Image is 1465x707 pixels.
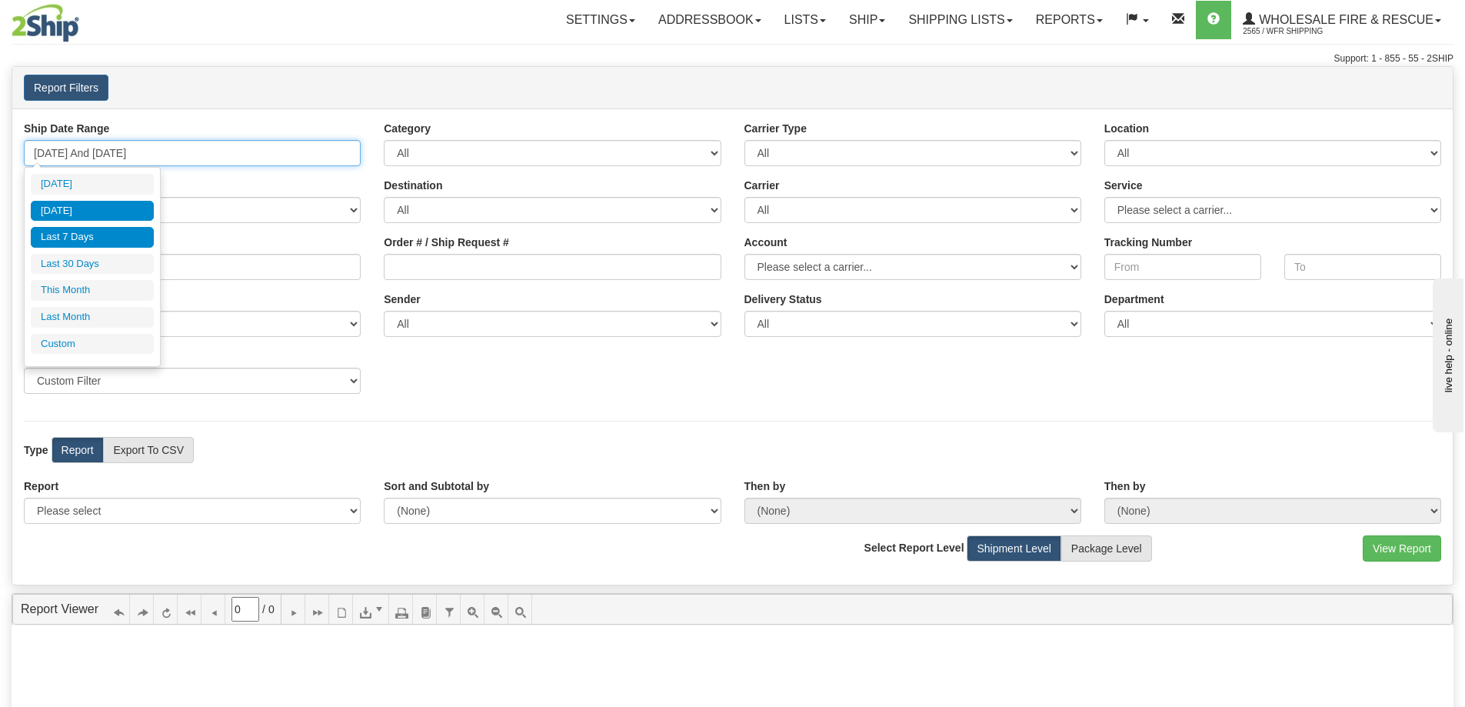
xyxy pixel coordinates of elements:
[1363,535,1441,562] button: View Report
[647,1,773,39] a: Addressbook
[262,602,265,617] span: /
[967,535,1061,562] label: Shipment Level
[1255,13,1433,26] span: WHOLESALE FIRE & RESCUE
[1104,292,1164,307] label: Department
[744,121,807,136] label: Carrier Type
[31,307,154,328] li: Last Month
[52,437,104,463] label: Report
[1430,275,1463,432] iframe: chat widget
[1104,121,1149,136] label: Location
[31,254,154,275] li: Last 30 Days
[1104,254,1261,280] input: From
[12,52,1453,65] div: Support: 1 - 855 - 55 - 2SHIP
[31,227,154,248] li: Last 7 Days
[31,201,154,222] li: [DATE]
[31,174,154,195] li: [DATE]
[744,178,780,193] label: Carrier
[24,479,58,494] label: Report
[1243,24,1358,39] span: 2565 / WFR Shipping
[744,235,787,250] label: Account
[384,235,509,250] label: Order # / Ship Request #
[1104,479,1146,494] label: Then by
[1284,254,1441,280] input: To
[103,437,194,463] label: Export To CSV
[24,75,108,101] button: Report Filters
[384,479,489,494] label: Sort and Subtotal by
[897,1,1024,39] a: Shipping lists
[744,292,822,307] label: Please ensure data set in report has been RECENTLY tracked from your Shipment History
[744,479,786,494] label: Then by
[12,13,142,25] div: live help - online
[21,602,98,615] a: Report Viewer
[384,178,442,193] label: Destination
[268,602,275,617] span: 0
[864,540,964,555] label: Select Report Level
[744,311,1081,337] select: Please ensure data set in report has been RECENTLY tracked from your Shipment History
[554,1,647,39] a: Settings
[31,334,154,355] li: Custom
[24,121,109,136] label: Ship Date Range
[1104,235,1192,250] label: Tracking Number
[384,121,431,136] label: Category
[384,292,420,307] label: Sender
[24,442,48,458] label: Type
[31,280,154,301] li: This Month
[837,1,897,39] a: Ship
[12,4,79,42] img: logo2565.jpg
[1061,535,1152,562] label: Package Level
[773,1,837,39] a: Lists
[1231,1,1453,39] a: WHOLESALE FIRE & RESCUE 2565 / WFR Shipping
[1104,178,1143,193] label: Service
[1024,1,1114,39] a: Reports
